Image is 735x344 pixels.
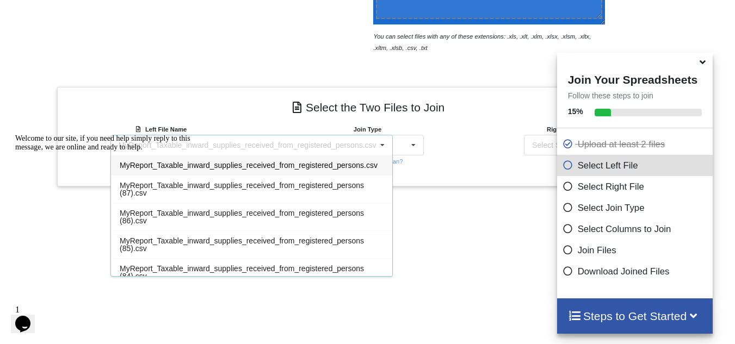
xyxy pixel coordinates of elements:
span: MyReport_Taxable_inward_supplies_received_from_registered_persons.csv [120,161,378,170]
p: Follow these steps to join [557,90,713,101]
h4: Steps to Get Started [568,309,702,323]
b: Join Type [354,126,381,133]
p: Select Join Type [563,201,711,215]
div: Select Second File [532,141,596,149]
b: Right File Name [547,126,602,133]
h4: Select the Two Files to Join [65,95,670,120]
span: MyReport_Taxable_inward_supplies_received_from_registered_persons (85).csv [120,236,364,253]
b: 15 % [568,107,583,116]
b: Left File Name [145,126,187,133]
span: MyReport_Taxable_inward_supplies_received_from_registered_persons (84).csv [120,264,364,280]
iframe: chat widget [11,301,46,333]
h4: Join Your Spreadsheets [557,70,713,86]
p: Select Left File [563,159,711,172]
iframe: chat widget [11,130,207,295]
div: MyReport_Taxable_inward_supplies_received_from_registered_persons.csv [119,141,376,149]
p: Join Files [563,243,711,257]
p: Select Columns to Join [563,222,711,236]
i: You can select files with any of these extensions: .xls, .xlt, .xlm, .xlsx, .xlsm, .xltx, .xltm, ... [373,33,591,51]
div: Welcome to our site, if you need help simply reply to this message, we are online and ready to help. [4,4,200,22]
span: Welcome to our site, if you need help simply reply to this message, we are online and ready to help. [4,4,180,21]
p: Select Right File [563,180,711,193]
p: Download Joined Files [563,265,711,278]
span: MyReport_Taxable_inward_supplies_received_from_registered_persons (87).csv [120,181,364,197]
p: Upload at least 2 files [563,137,711,151]
span: MyReport_Taxable_inward_supplies_received_from_registered_persons (86).csv [120,209,364,225]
